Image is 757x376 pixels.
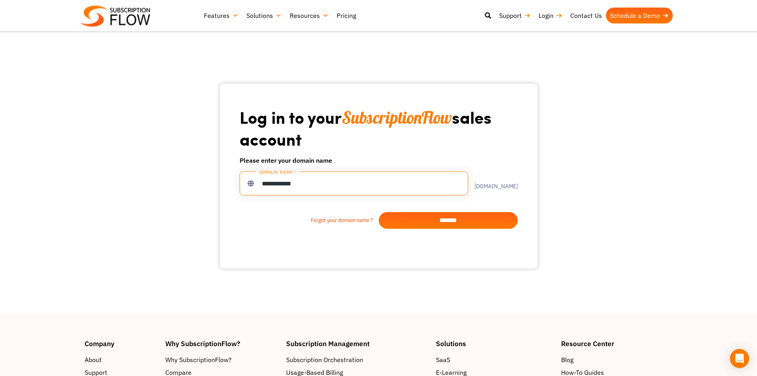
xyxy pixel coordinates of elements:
a: About [85,355,158,364]
h4: Resource Center [561,340,672,347]
a: SaaS [436,355,553,364]
span: About [85,355,102,364]
h4: Subscription Management [286,340,428,347]
span: Subscription Orchestration [286,355,363,364]
a: Login [534,8,566,23]
span: SubscriptionFlow [342,107,452,128]
a: Support [495,8,534,23]
a: Pricing [333,8,360,23]
span: SaaS [436,355,450,364]
img: Subscriptionflow [81,6,150,27]
span: Blog [561,355,573,364]
span: Why SubscriptionFlow? [165,355,232,364]
a: Features [200,8,242,23]
a: Solutions [242,8,286,23]
h4: Solutions [436,340,553,347]
h4: Why SubscriptionFlow? [165,340,278,347]
a: Subscription Orchestration [286,355,428,364]
h1: Log in to your sales account [240,107,518,149]
div: Open Intercom Messenger [730,349,749,368]
label: .[DOMAIN_NAME] [468,178,518,189]
a: Why SubscriptionFlow? [165,355,278,364]
a: Resources [286,8,333,23]
h6: Please enter your domain name [240,156,518,165]
a: Contact Us [566,8,606,23]
a: Schedule a Demo [606,8,673,23]
h4: Company [85,340,158,347]
a: Forgot your domain name ? [240,216,379,224]
a: Blog [561,355,672,364]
